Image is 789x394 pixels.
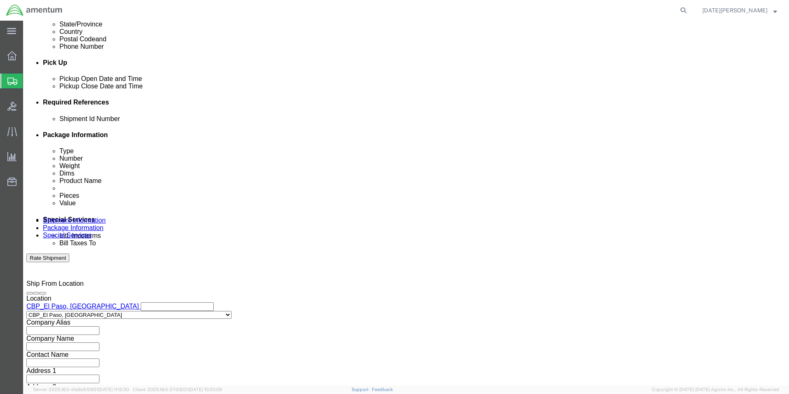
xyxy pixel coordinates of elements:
[652,386,779,393] span: Copyright © [DATE]-[DATE] Agistix Inc., All Rights Reserved
[702,5,777,15] button: [DATE][PERSON_NAME]
[6,4,63,17] img: logo
[352,387,372,392] a: Support
[133,387,222,392] span: Client: 2025.18.0-27d3021
[33,387,129,392] span: Server: 2025.18.0-d1e9a510831
[98,387,129,392] span: [DATE] 11:12:30
[189,387,222,392] span: [DATE] 10:20:09
[702,6,768,15] span: Noel Arrieta
[372,387,393,392] a: Feedback
[23,21,789,385] iframe: FS Legacy Container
